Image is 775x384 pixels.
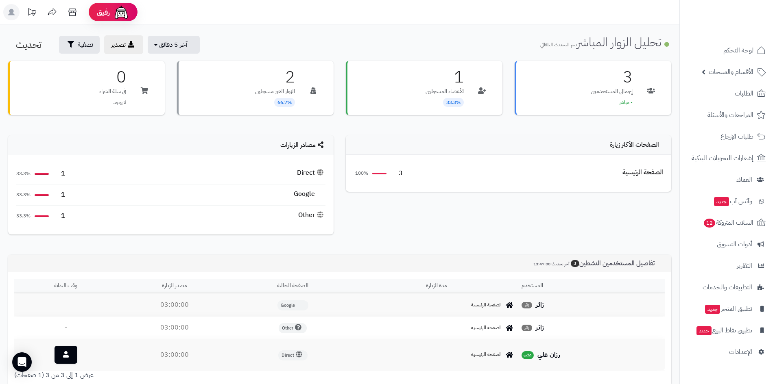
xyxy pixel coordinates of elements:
div: الصفحة الرئيسية [622,168,663,177]
span: • مباشر [619,99,633,106]
span: الصفحة الرئيسية [471,302,502,308]
h4: مصادر الزيارات [16,141,325,149]
span: إشعارات التحويلات البنكية [692,152,753,164]
span: جديد [696,326,712,335]
small: آخر تحديث: [533,261,569,267]
a: التقارير [685,256,770,276]
th: مدة الزيارة [354,279,518,294]
span: 33.3% [16,170,31,177]
span: أدوات التسويق [717,239,752,250]
th: وقت البداية [14,279,118,294]
span: جديد [705,305,720,314]
h3: تفاصيل المستخدمين النشطين [527,260,665,267]
span: لوحة التحكم [723,45,753,56]
div: Open Intercom Messenger [12,352,32,372]
strong: رزان علي [537,350,560,360]
a: التطبيقات والخدمات [685,278,770,297]
span: 100% [354,170,368,177]
a: إشعارات التحويلات البنكية [685,148,770,168]
span: التقارير [737,260,752,271]
span: الصفحة الرئيسية [471,324,502,331]
a: الطلبات [685,84,770,103]
a: تحديثات المنصة [22,4,42,22]
span: تصفية [78,40,93,50]
a: طلبات الإرجاع [685,127,770,146]
span: 33.3% [16,191,31,198]
span: آخر 5 دقائق [159,40,188,50]
p: إجمالي المستخدمين [591,87,633,95]
span: المراجعات والأسئلة [707,109,753,121]
span: رفيق [97,7,110,17]
span: زائر [522,302,532,308]
td: 03:00:00 [118,294,231,316]
span: وآتس آب [713,195,752,207]
span: Direct [278,350,308,360]
span: التطبيقات والخدمات [703,282,752,293]
span: زائر [522,325,532,331]
span: 1 [53,190,65,200]
span: تطبيق نقاط البيع [696,325,752,336]
span: جديد [714,197,729,206]
th: مصدر الزيارة [118,279,231,294]
h4: الصفحات الأكثر زيارة [354,141,663,149]
span: الطلبات [735,88,753,99]
span: Other [279,323,307,333]
span: 33.3% [443,98,464,107]
h3: 1 [426,69,464,85]
a: الإعدادات [685,342,770,362]
a: تطبيق المتجرجديد [685,299,770,319]
strong: زائر [536,323,544,332]
div: Other [298,210,325,220]
h3: 3 [591,69,633,85]
small: يتم التحديث التلقائي [540,41,577,48]
span: 1 [53,169,65,178]
button: تصفية [59,36,100,54]
img: ai-face.png [113,4,129,20]
td: 03:00:00 [118,317,231,339]
h3: 2 [255,69,295,85]
a: تصدير [104,35,143,54]
span: تحديث [16,37,41,52]
a: المراجعات والأسئلة [685,105,770,125]
button: آخر 5 دقائق [148,36,200,54]
span: Google [277,300,308,310]
td: 03:00:00 [118,339,231,370]
span: 12 [704,219,715,228]
span: 3 [391,169,403,178]
a: لوحة التحكم [685,41,770,60]
span: الأقسام والمنتجات [709,66,753,78]
span: عضو [522,351,534,359]
span: 33.3% [16,213,31,219]
span: - [65,300,67,310]
span: العملاء [736,174,752,185]
strong: زائر [536,300,544,310]
th: المستخدم [518,279,665,294]
a: وآتس آبجديد [685,191,770,211]
button: تحديث [9,36,55,54]
div: عرض 1 إلى 3 من 3 (1 صفحات) [8,371,340,380]
span: لا يوجد [114,99,126,106]
th: الصفحة الحالية [231,279,354,294]
span: 3 [571,260,579,267]
span: تطبيق المتجر [704,303,752,315]
span: 1 [53,211,65,221]
div: Direct [297,168,325,178]
a: العملاء [685,170,770,189]
span: 13:47:00 [533,261,550,267]
div: Google [294,189,325,199]
a: تطبيق نقاط البيعجديد [685,321,770,340]
p: الزوار الغير مسجلين [255,87,295,95]
h3: 0 [99,69,126,85]
span: الصفحة الرئيسية [471,351,502,358]
p: في سلة الشراء [99,87,126,95]
p: الأعضاء المسجلين [426,87,464,95]
a: أدوات التسويق [685,234,770,254]
span: 66.7% [274,98,295,107]
span: - [65,323,67,332]
span: طلبات الإرجاع [720,131,753,142]
span: السلات المتروكة [703,217,753,228]
h1: تحليل الزوار المباشر [540,35,671,49]
a: السلات المتروكة12 [685,213,770,232]
span: الإعدادات [729,346,752,358]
